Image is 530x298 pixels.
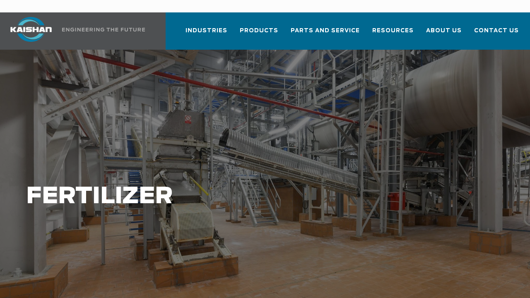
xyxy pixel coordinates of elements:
a: Products [240,20,278,48]
a: Contact Us [474,20,519,48]
span: Resources [372,26,414,36]
a: About Us [426,20,462,48]
span: Industries [185,26,227,36]
img: Engineering the future [62,28,145,31]
a: Resources [372,20,414,48]
span: About Us [426,26,462,36]
span: Parts and Service [291,26,360,36]
span: Contact Us [474,26,519,36]
span: Products [240,26,278,36]
a: Industries [185,20,227,48]
h1: Fertilizer [26,184,422,209]
a: Parts and Service [291,20,360,48]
